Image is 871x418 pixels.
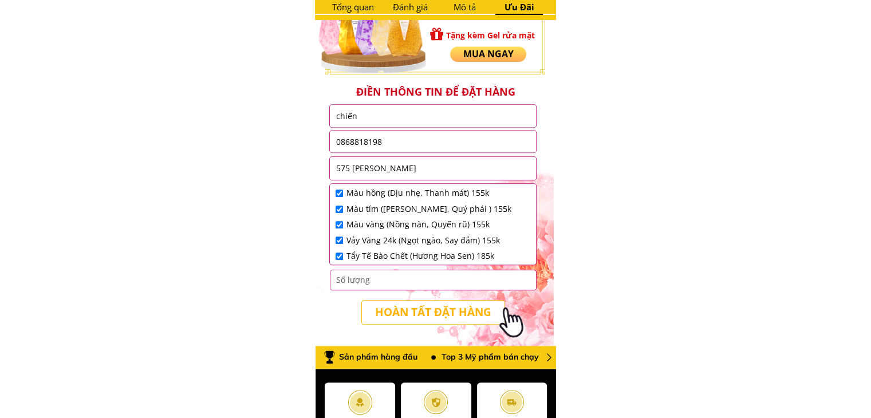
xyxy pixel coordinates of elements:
[346,203,511,215] span: Màu tím ([PERSON_NAME], Quý phái ) 155k
[442,350,549,363] div: Top 3 Mỹ phẩm bán chạy
[450,46,526,62] p: Mua ngay
[333,131,533,152] input: Số điện thoại
[346,234,511,247] span: Vảy Vàng 24k (Ngọt ngào, Say đắm) 155k
[333,157,533,180] input: Địa chỉ cũ chưa sáp nhập
[346,187,511,199] span: Màu hồng (Dịu nhẹ, Thanh mát) 155k
[333,270,534,290] input: Số lượng
[346,250,511,262] span: Tẩy Tế Bào Chết (Hương Hoa Sen) 185k
[321,85,550,99] h3: Điền thông tin để đặt hàng
[446,29,549,42] h3: Tặng kèm Gel rửa mặt
[333,105,533,127] input: Họ và Tên
[339,350,420,363] div: Sản phẩm hàng đầu
[346,218,511,231] span: Màu vàng (Nồng nàn, Quyến rũ) 155k
[355,299,511,325] p: HOÀN TẤT ĐẶT HÀNG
